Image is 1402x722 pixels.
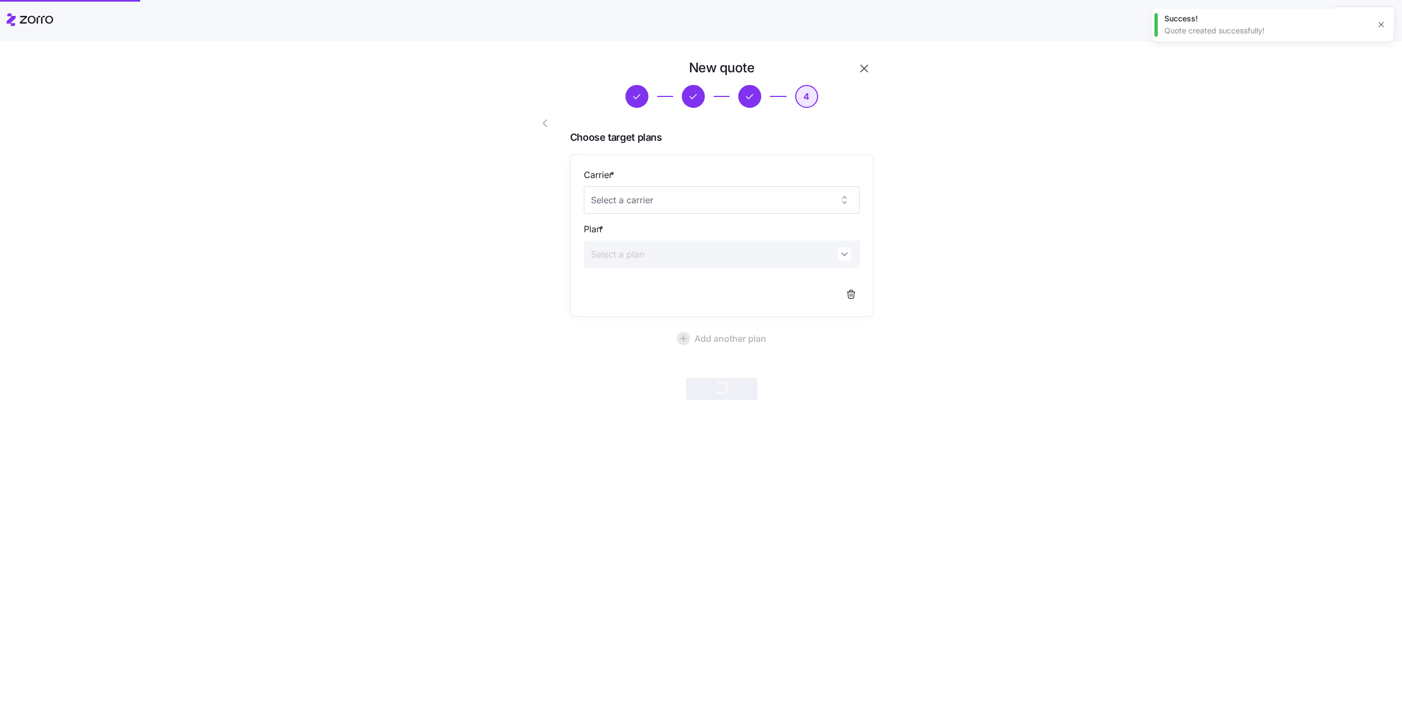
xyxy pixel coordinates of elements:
div: Success! [1164,13,1369,24]
label: Carrier [584,168,617,182]
input: Select a carrier [584,186,860,214]
span: Add another plan [694,332,766,345]
button: 4 [795,85,818,108]
h1: New quote [689,59,755,76]
button: Add another plan [570,325,874,352]
span: Choose target plans [570,130,874,146]
label: Plan [584,222,606,236]
div: Quote created successfully! [1164,25,1369,36]
svg: add icon [677,332,690,345]
input: Select a plan [584,240,860,268]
